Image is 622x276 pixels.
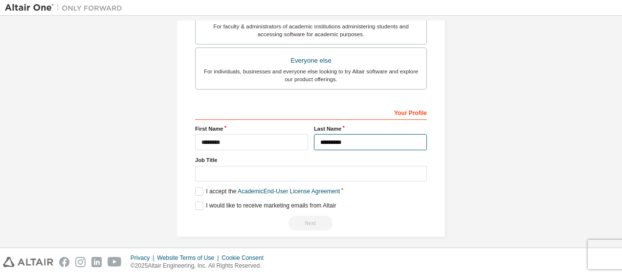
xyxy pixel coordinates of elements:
[195,202,336,210] label: I would like to receive marketing emails from Altair
[157,254,222,262] div: Website Terms of Use
[195,156,427,164] label: Job Title
[201,23,421,38] div: For faculty & administrators of academic institutions administering students and accessing softwa...
[201,68,421,83] div: For individuals, businesses and everyone else looking to try Altair software and explore our prod...
[91,257,102,267] img: linkedin.svg
[314,125,427,133] label: Last Name
[108,257,122,267] img: youtube.svg
[195,187,340,196] label: I accept the
[195,104,427,120] div: Your Profile
[238,188,340,195] a: Academic End-User License Agreement
[5,3,127,13] img: Altair One
[222,254,269,262] div: Cookie Consent
[59,257,69,267] img: facebook.svg
[3,257,53,267] img: altair_logo.svg
[195,216,427,230] div: Read and acccept EULA to continue
[195,125,308,133] label: First Name
[131,262,269,270] p: © 2025 Altair Engineering, Inc. All Rights Reserved.
[75,257,86,267] img: instagram.svg
[131,254,157,262] div: Privacy
[201,54,421,68] div: Everyone else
